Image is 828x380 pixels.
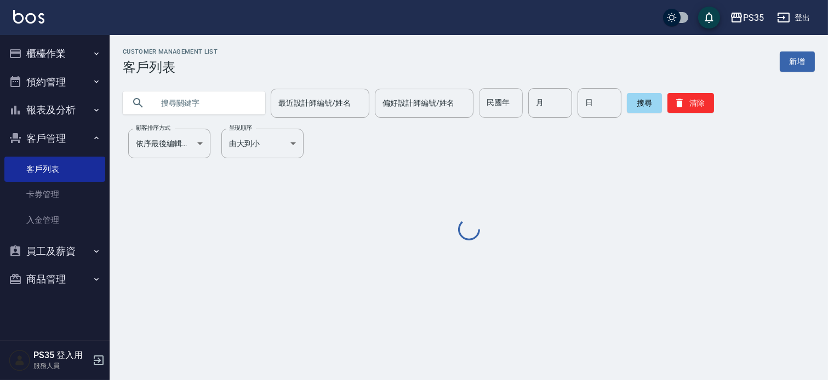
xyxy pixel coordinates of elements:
[4,237,105,266] button: 員工及薪資
[4,265,105,293] button: 商品管理
[33,350,89,361] h5: PS35 登入用
[136,124,170,132] label: 顧客排序方式
[698,7,720,28] button: save
[4,68,105,96] button: 預約管理
[667,93,714,113] button: 清除
[123,48,218,55] h2: Customer Management List
[4,39,105,68] button: 櫃檯作業
[4,96,105,124] button: 報表及分析
[33,361,89,371] p: 服務人員
[627,93,662,113] button: 搜尋
[13,10,44,24] img: Logo
[726,7,768,29] button: PS35
[773,8,815,28] button: 登出
[4,157,105,182] a: 客戶列表
[123,60,218,75] h3: 客戶列表
[4,208,105,233] a: 入金管理
[743,11,764,25] div: PS35
[4,182,105,207] a: 卡券管理
[128,129,210,158] div: 依序最後編輯時間
[221,129,304,158] div: 由大到小
[780,51,815,72] a: 新增
[153,88,256,118] input: 搜尋關鍵字
[9,349,31,371] img: Person
[229,124,252,132] label: 呈現順序
[4,124,105,153] button: 客戶管理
